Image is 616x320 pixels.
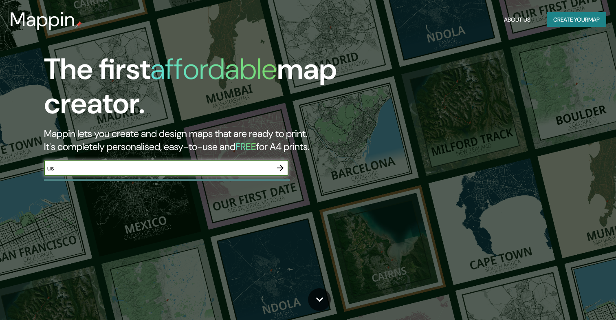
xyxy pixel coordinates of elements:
h1: The first map creator. [44,52,352,127]
button: Create yourmap [547,12,606,27]
input: Choose your favourite place [44,163,272,173]
img: mappin-pin [75,21,82,28]
h5: FREE [235,140,256,153]
iframe: Help widget launcher [543,288,607,311]
h3: Mappin [10,8,75,31]
h1: affordable [150,50,277,88]
button: About Us [501,12,534,27]
h2: Mappin lets you create and design maps that are ready to print. It's completely personalised, eas... [44,127,352,153]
